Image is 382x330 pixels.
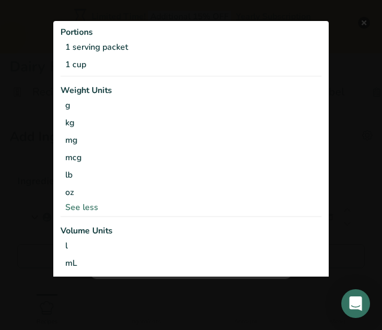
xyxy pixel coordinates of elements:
[60,113,322,131] div: kg
[60,148,322,166] div: mcg
[60,224,322,236] div: Volume Units
[65,256,317,269] div: mL
[60,183,322,200] div: oz
[60,55,322,73] div: 1 cup
[65,274,317,286] div: fl oz
[60,200,322,213] div: See less
[60,83,322,96] div: Weight Units
[65,239,317,251] div: l
[60,96,322,113] div: g
[60,38,322,55] div: 1 serving packet
[341,289,370,318] div: Open Intercom Messenger
[60,25,322,38] div: Portions
[60,131,322,148] div: mg
[60,166,322,183] div: lb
